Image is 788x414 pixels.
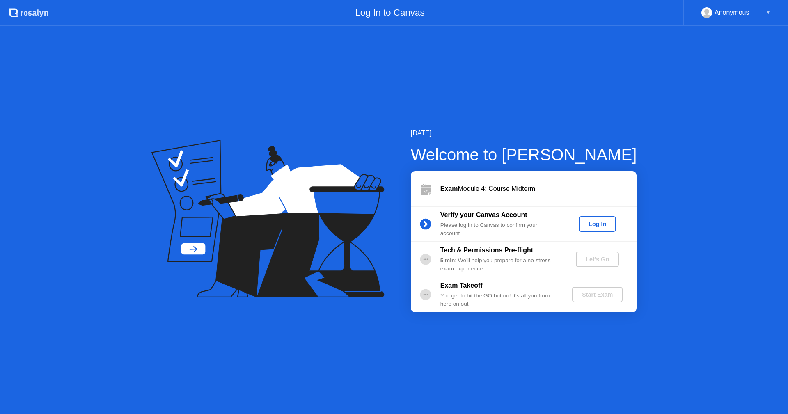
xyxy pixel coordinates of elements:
[440,256,559,273] div: : We’ll help you prepare for a no-stress exam experience
[440,257,455,263] b: 5 min
[582,221,613,227] div: Log In
[440,211,527,218] b: Verify your Canvas Account
[440,184,637,194] div: Module 4: Course Midterm
[766,7,770,18] div: ▼
[440,221,559,238] div: Please log in to Canvas to confirm your account
[575,291,619,298] div: Start Exam
[579,216,616,232] button: Log In
[715,7,749,18] div: Anonymous
[440,185,458,192] b: Exam
[576,252,619,267] button: Let's Go
[411,142,637,167] div: Welcome to [PERSON_NAME]
[440,292,559,309] div: You get to hit the GO button! It’s all you from here on out
[440,282,483,289] b: Exam Takeoff
[411,128,637,138] div: [DATE]
[572,287,623,302] button: Start Exam
[440,247,533,254] b: Tech & Permissions Pre-flight
[579,256,616,263] div: Let's Go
